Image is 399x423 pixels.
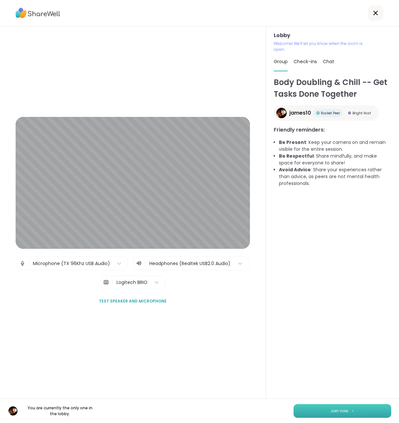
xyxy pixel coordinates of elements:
h1: Body Doubling & Chill -- Get Tasks Done Together [274,77,391,100]
span: | [28,257,30,270]
span: james10 [289,109,311,117]
p: Welcome! We’ll let you know when the room is open. [274,41,367,52]
span: Rocket Peer [321,111,340,116]
b: Avoid Advice [279,166,311,173]
p: You are currently the only one in the lobby. [23,405,96,417]
b: Be Present [279,139,306,146]
span: Bright Host [352,111,371,116]
a: james10james10Rocket PeerRocket PeerBright HostBright Host [274,105,379,121]
span: | [112,276,113,289]
span: | [144,260,146,267]
img: ShareWell Logo [16,6,60,21]
img: Bright Host [348,111,351,115]
b: Be Respectful [279,153,314,159]
span: Join now [330,408,348,414]
img: Camera [103,276,109,289]
img: Microphone [20,257,25,270]
h3: Friendly reminders: [274,126,391,134]
span: Check-ins [294,58,317,65]
img: james10 [276,108,287,118]
button: Test speaker and microphone [96,294,169,308]
img: Rocket Peer [316,111,320,115]
img: ShareWell Logomark [351,409,355,413]
div: Microphone (TX 96Khz USB Audio) [33,260,110,267]
div: Logitech BRIO [117,279,147,286]
span: Group [274,58,288,65]
li: : Share mindfully, and make space for everyone to share! [279,153,391,166]
span: Chat [323,58,334,65]
li: : Keep your camera on and remain visible for the entire session. [279,139,391,153]
span: Test speaker and microphone [99,298,167,304]
img: james10 [8,406,18,416]
button: Join now [294,404,391,418]
h3: Lobby [274,32,391,39]
li: : Share your experiences rather than advice, as peers are not mental health professionals. [279,166,391,187]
